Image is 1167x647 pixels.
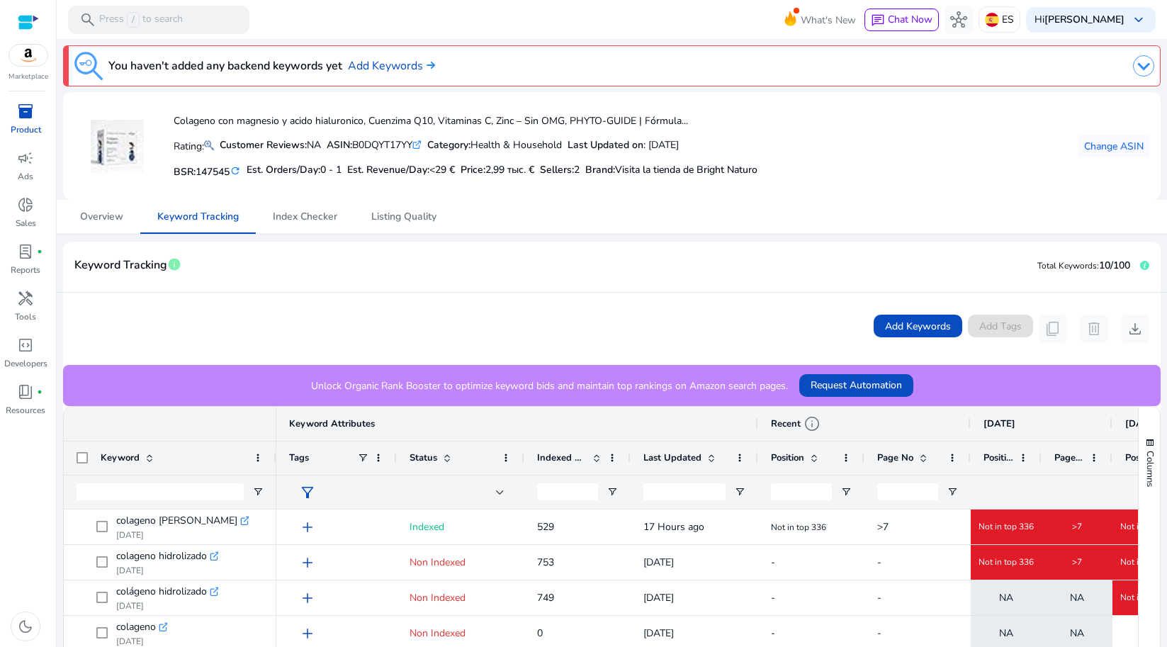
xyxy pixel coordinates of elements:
span: Keyword Tracking [157,212,239,222]
span: <29 € [429,163,455,176]
button: Open Filter Menu [947,486,958,497]
span: book_4 [17,383,34,400]
span: Columns [1144,451,1156,487]
div: B0DQYT17YY [327,137,422,152]
img: es.svg [985,13,999,27]
span: Keyword [101,451,140,464]
h5: Est. Revenue/Day: [347,164,455,176]
span: 10/100 [1099,259,1130,272]
span: Not in top 336 [979,521,1034,532]
p: Developers [4,357,47,370]
span: [DATE] [1125,417,1157,430]
span: - [877,556,881,569]
h5: Est. Orders/Day: [247,164,342,176]
p: [DATE] [116,600,218,612]
p: Hi [1034,15,1124,25]
span: NA [1070,583,1084,612]
span: Non Indexed [410,591,466,604]
span: Add Keywords [885,319,951,334]
span: >7 [877,520,889,534]
p: [DATE] [116,529,249,541]
span: Not in top 336 [979,556,1034,568]
span: 2 [574,163,580,176]
p: Marketplace [9,72,48,82]
p: ES [1002,7,1014,32]
span: What's New [801,8,856,33]
span: add [299,590,316,607]
p: Sales [16,217,36,230]
span: NA [999,583,1013,612]
span: Index Checker [273,212,337,222]
button: Request Automation [799,374,913,397]
span: filter_alt [299,484,316,501]
span: dark_mode [17,618,34,635]
button: Open Filter Menu [252,486,264,497]
span: keyboard_arrow_down [1130,11,1147,28]
img: keyword-tracking.svg [74,52,103,80]
h5: : [585,164,757,176]
span: Position [1125,451,1155,464]
button: download [1121,315,1149,343]
span: - [771,591,775,604]
span: handyman [17,290,34,307]
p: Ads [18,170,33,183]
span: chat [871,13,885,28]
input: Position Filter Input [771,483,832,500]
span: 17 Hours ago [643,520,704,534]
span: info [167,257,181,271]
span: >7 [1072,521,1082,532]
b: [PERSON_NAME] [1044,13,1124,26]
button: Open Filter Menu [607,486,618,497]
span: Page No [1054,451,1084,464]
span: add [299,625,316,642]
span: Indexed Products [537,451,587,464]
img: arrow-right.svg [423,61,435,69]
h5: Sellers: [540,164,580,176]
span: Overview [80,212,123,222]
span: 2,99 тыс. € [485,163,534,176]
span: Tags [289,451,309,464]
span: Keyword Tracking [74,253,167,278]
h5: Price: [461,164,534,176]
a: Add Keywords [348,57,435,74]
input: Last Updated Filter Input [643,483,726,500]
span: code_blocks [17,337,34,354]
span: Brand [585,163,613,176]
span: Visita la tienda de Bright Naturo [615,163,757,176]
span: [DATE] [643,591,674,604]
img: amazon.svg [9,45,47,66]
span: 147545 [196,165,230,179]
span: add [299,519,316,536]
span: - [771,556,775,569]
span: hub [950,11,967,28]
span: - [877,626,881,640]
h5: BSR: [174,163,241,179]
span: colageno [PERSON_NAME] [116,511,237,531]
span: Request Automation [811,378,902,393]
button: Change ASIN [1078,135,1149,157]
span: fiber_manual_record [37,249,43,254]
span: Chat Now [888,13,932,26]
span: Keyword Attributes [289,417,375,430]
button: Open Filter Menu [840,486,852,497]
span: >7 [1072,556,1082,568]
p: Press to search [99,12,183,28]
b: Category: [427,138,470,152]
input: Indexed Products Filter Input [537,483,598,500]
span: colageno [116,617,156,637]
span: fiber_manual_record [37,389,43,395]
span: - [771,626,775,640]
span: 753 [537,556,554,569]
p: Rating: [174,137,214,154]
span: Not in top 336 [771,522,826,533]
span: campaign [17,150,34,167]
span: 0 [537,626,543,640]
div: : [DATE] [568,137,679,152]
input: Page No Filter Input [877,483,938,500]
span: Listing Quality [371,212,436,222]
span: [DATE] [983,417,1015,430]
p: Tools [15,310,36,323]
p: Reports [11,264,40,276]
div: NA [220,137,321,152]
span: Non Indexed [410,556,466,569]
